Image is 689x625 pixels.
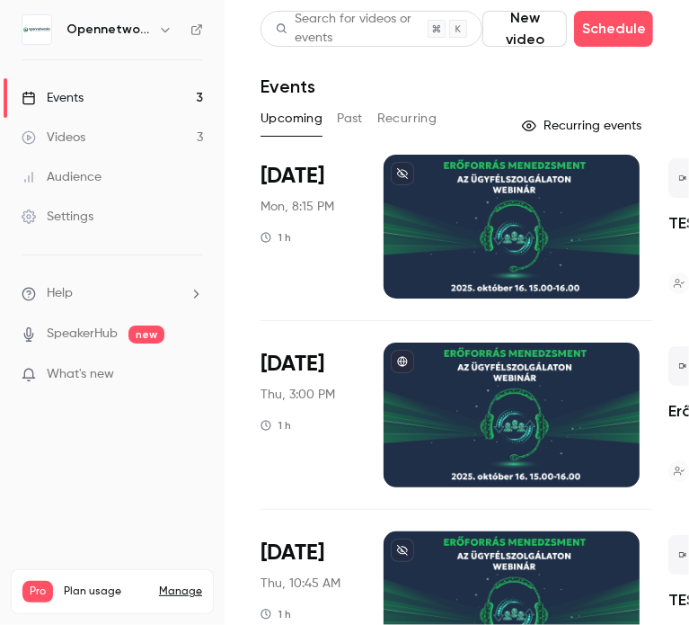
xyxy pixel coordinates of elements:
img: Opennetworks Kft. [22,15,51,44]
button: Recurring events [514,112,653,140]
span: Help [47,284,73,303]
li: help-dropdown-opener [22,284,203,303]
button: Schedule [574,11,653,47]
div: Events [22,89,84,107]
a: SpeakerHub [47,325,118,344]
h1: Events [261,76,315,97]
button: New video [482,11,567,47]
div: Search for videos or events [276,10,428,48]
div: Videos [22,129,85,147]
iframe: Noticeable Trigger [181,367,203,383]
h6: Opennetworks Kft. [66,21,151,39]
div: Audience [22,168,102,186]
div: 1 h [261,607,291,621]
span: Thu, 10:45 AM [261,575,340,593]
span: new [128,326,164,344]
div: 1 h [261,230,291,245]
span: Plan usage [64,585,148,599]
button: Past [337,104,363,133]
span: Mon, 8:15 PM [261,198,334,216]
span: Thu, 3:00 PM [261,386,335,404]
span: What's new [47,365,114,384]
span: Pro [22,581,53,603]
span: [DATE] [261,162,324,191]
div: Oct 13 Mon, 8:15 PM (Europe/Budapest) [261,155,355,299]
div: Settings [22,208,93,226]
button: Upcoming [261,104,322,133]
button: Recurring [377,104,437,133]
a: Manage [159,585,202,599]
span: [DATE] [261,539,324,567]
span: [DATE] [261,350,324,379]
div: 1 h [261,418,291,433]
div: Oct 16 Thu, 3:00 PM (Europe/Budapest) [261,343,355,487]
